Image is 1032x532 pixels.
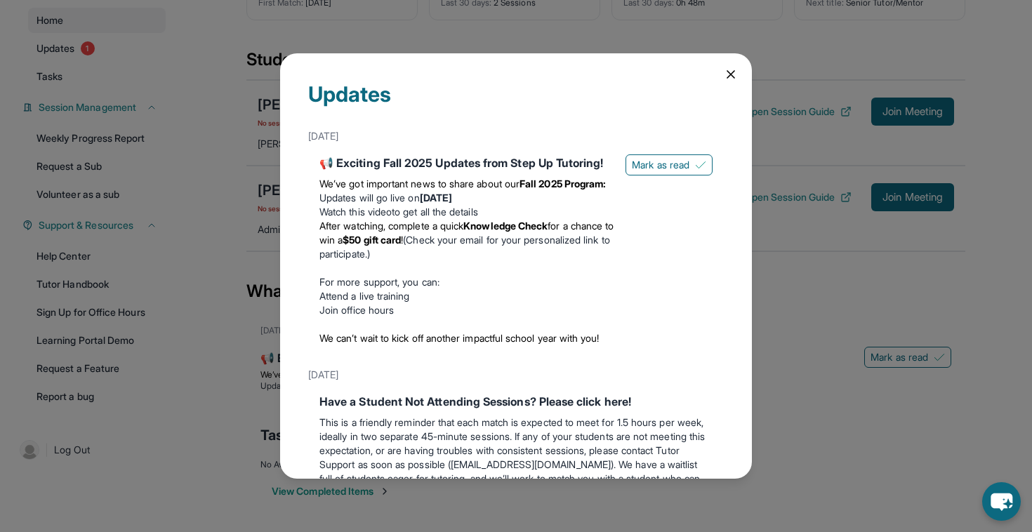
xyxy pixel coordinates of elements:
[319,178,520,189] span: We’ve got important news to share about our
[308,362,724,387] div: [DATE]
[319,154,614,171] div: 📢 Exciting Fall 2025 Updates from Step Up Tutoring!
[319,415,713,500] p: This is a friendly reminder that each match is expected to meet for 1.5 hours per week, ideally i...
[319,290,410,302] a: Attend a live training
[632,158,689,172] span: Mark as read
[319,191,614,205] li: Updates will go live on
[308,81,724,124] div: Updates
[420,192,452,204] strong: [DATE]
[520,178,606,189] strong: Fall 2025 Program:
[319,206,392,218] a: Watch this video
[319,219,614,261] li: (Check your email for your personalized link to participate.)
[319,205,614,219] li: to get all the details
[319,275,614,289] p: For more support, you can:
[463,220,548,232] strong: Knowledge Check
[319,393,713,410] div: Have a Student Not Attending Sessions? Please click here!
[695,159,706,171] img: Mark as read
[401,234,403,246] span: !
[343,234,401,246] strong: $50 gift card
[308,124,724,149] div: [DATE]
[319,332,600,344] span: We can’t wait to kick off another impactful school year with you!
[982,482,1021,521] button: chat-button
[626,154,713,175] button: Mark as read
[319,304,394,316] a: Join office hours
[319,220,463,232] span: After watching, complete a quick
